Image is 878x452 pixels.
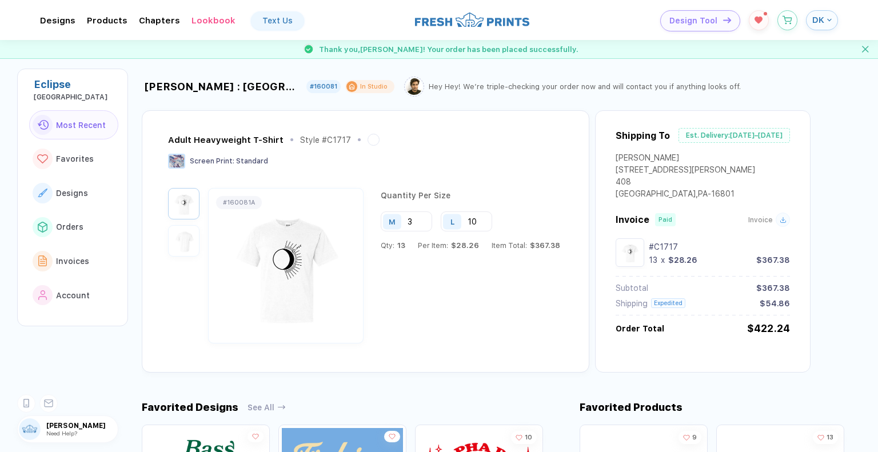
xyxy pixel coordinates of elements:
div: [PERSON_NAME] [616,153,755,165]
div: Order Total [616,324,664,333]
span: Need Help? [46,430,77,437]
a: Text Us [251,11,304,30]
div: $367.38 [756,255,790,265]
div: 13 [813,431,838,444]
div: $28.26 [668,255,697,265]
button: See All [248,403,286,412]
div: Item Total: [492,241,560,250]
span: Screen Print : [190,157,234,165]
div: $367.38 [756,283,790,293]
span: $367.38 [527,241,560,250]
sup: 1 [764,12,767,15]
button: DK [806,10,838,30]
span: Favorites [56,154,94,163]
div: Subtotal [616,283,648,293]
button: link to iconAccount [29,281,118,310]
div: x [660,255,666,265]
div: L [450,217,454,226]
div: In Studio [360,82,388,91]
div: Paid [658,216,672,223]
button: link to iconDesigns [29,178,118,208]
span: Invoice [748,216,773,224]
span: 9 [692,434,697,441]
div: [GEOGRAPHIC_DATA] , PA - 16801 [616,189,755,201]
span: [PERSON_NAME] [46,422,118,430]
span: Orders [56,222,83,231]
span: Invoices [56,257,89,266]
span: Designs [56,189,88,198]
div: Lookbook [191,15,236,26]
div: Qty: [381,241,405,250]
button: link to iconOrders [29,213,118,242]
img: link to icon [38,189,47,197]
span: Most Recent [56,121,106,130]
button: link to iconMost Recent [29,110,118,140]
span: 13 [827,434,833,441]
div: [STREET_ADDRESS][PERSON_NAME] [616,165,755,177]
span: 13 [394,241,405,250]
button: link to iconFavorites [29,144,118,174]
div: Eclipse [34,78,118,90]
div: #C1717 [649,242,790,251]
span: Design Tool [669,16,717,26]
div: Est. Delivery: [DATE]–[DATE] [679,128,790,143]
div: Hey Hey! We’re triple-checking your order now and will contact you if anything looks off. [429,82,741,91]
div: $54.86 [760,299,790,308]
span: 10 [525,434,532,441]
img: icon [723,17,731,23]
div: Favorited Products [580,401,683,413]
div: ProductsToggle dropdown menu [87,15,127,26]
img: logo [415,11,529,29]
div: $422.24 [747,322,790,334]
img: Tariq.png [406,78,422,95]
div: Quantity Per Size [381,191,560,211]
div: Shipping [616,299,648,308]
div: DesignsToggle dropdown menu [40,15,75,26]
div: [PERSON_NAME] : [GEOGRAPHIC_DATA] [145,81,302,93]
img: Screen Print [168,154,185,169]
img: success gif [300,40,318,58]
div: Favorited Designs [142,401,238,413]
span: Thank you, [PERSON_NAME] ! Your order has been placed successfully. [319,45,578,54]
img: link to icon [37,154,48,164]
div: Per Item: [418,241,479,250]
div: M [389,217,396,226]
img: 1695224385808loduc_nt_back.png [171,228,197,254]
span: $28.26 [448,241,479,250]
div: # 160081A [223,199,255,206]
span: Account [56,291,90,300]
img: 1695224385808qczsn_nt_front.png [618,241,641,264]
span: Invoice [616,214,649,225]
img: link to icon [38,290,47,301]
img: link to icon [38,222,47,232]
div: Shipping To [616,130,670,141]
span: See All [248,403,274,412]
div: ChaptersToggle dropdown menu chapters [139,15,180,26]
div: LookbookToggle dropdown menu chapters [191,15,236,26]
div: #160081 [310,83,337,90]
div: Style # C1717 [300,135,351,145]
div: 10 [511,431,537,444]
div: 408 [616,177,755,189]
span: Standard [236,157,268,165]
div: Penn State University Park [34,93,118,101]
button: Design Toolicon [660,10,740,31]
button: link to iconInvoices [29,246,118,276]
img: link to icon [37,120,49,130]
div: Text Us [262,16,293,25]
img: 1695224385808qczsn_nt_front.png [171,191,197,217]
img: link to icon [38,255,47,266]
div: Adult Heavyweight T-Shirt [168,135,284,145]
span: DK [812,15,824,25]
img: 1695224385808qczsn_nt_front.png [211,199,360,333]
div: Expedited [651,298,685,308]
div: 13 [649,255,657,265]
div: 9 [679,431,701,444]
img: user profile [19,418,41,440]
